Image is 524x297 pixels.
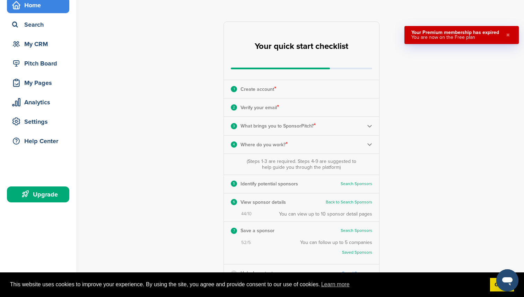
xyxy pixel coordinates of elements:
[255,39,348,54] h2: Your quick start checklist
[307,250,372,255] a: Saved Sponsors
[320,279,351,290] a: learn more about cookies
[10,77,69,89] div: My Pages
[279,211,372,217] div: You can view up to 10 sponsor detail pages
[241,211,252,217] span: 44/10
[241,180,298,188] p: Identify potential sponsors
[7,94,69,110] a: Analytics
[411,35,499,40] div: You are now on the Free plan
[10,279,484,290] span: This website uses cookies to improve your experience. By using the site, you agree and provide co...
[10,115,69,128] div: Settings
[231,228,237,234] div: 7
[241,198,286,207] p: View sponsor details
[7,75,69,91] a: My Pages
[231,270,237,277] div: 8
[7,55,69,71] a: Pitch Board
[241,226,274,235] p: Save a sponsor
[7,133,69,149] a: Help Center
[241,121,316,130] p: What brings you to SponsorPitch?
[496,269,518,291] iframe: Button to launch messaging window
[504,30,512,40] button: Close
[10,135,69,147] div: Help Center
[411,30,499,35] div: Your Premium membership has expired
[241,103,279,112] p: Verify your email
[10,38,69,50] div: My CRM
[10,96,69,108] div: Analytics
[342,271,372,276] a: Saved Sponsors
[231,141,237,148] div: 4
[490,278,514,292] a: dismiss cookie message
[341,181,372,186] a: Search Sponsors
[10,188,69,201] div: Upgrade
[231,199,237,205] div: 6
[7,114,69,130] a: Settings
[300,239,372,260] div: You can follow up to 5 companies
[241,140,288,149] p: Where do you work?
[10,57,69,70] div: Pitch Board
[7,17,69,33] a: Search
[7,186,69,202] a: Upgrade
[326,200,372,205] a: Back to Search Sponsors
[367,123,372,129] img: Checklist arrow 2
[245,158,358,170] div: (Steps 1-3 are required. Steps 4-9 are suggested to help guide you through the platform)
[241,240,251,246] span: 52/5
[241,85,276,94] p: Create account
[231,181,237,187] div: 5
[241,269,275,278] p: Unlock contacts
[367,142,372,147] img: Checklist arrow 2
[341,228,372,233] a: Search Sponsors
[231,86,237,92] div: 1
[7,36,69,52] a: My CRM
[231,104,237,111] div: 2
[10,18,69,31] div: Search
[231,123,237,129] div: 3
